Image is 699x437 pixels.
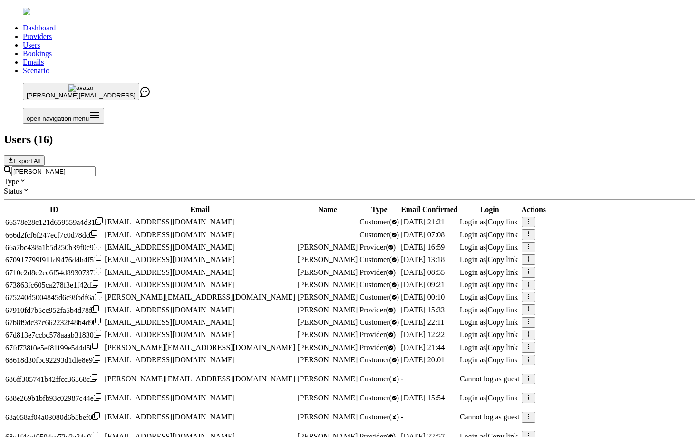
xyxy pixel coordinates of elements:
span: [PERSON_NAME][EMAIL_ADDRESS] [27,92,136,99]
span: [PERSON_NAME] [297,356,358,364]
span: [PERSON_NAME] [297,413,358,421]
h2: Users ( 16 ) [4,133,695,146]
span: [PERSON_NAME] [297,318,358,326]
th: Email [104,205,296,214]
a: Emails [23,58,44,66]
span: Login as [460,318,486,326]
span: [EMAIL_ADDRESS][DOMAIN_NAME] [105,413,235,421]
span: Login as [460,306,486,314]
span: [EMAIL_ADDRESS][DOMAIN_NAME] [105,318,235,326]
th: Actions [521,205,547,214]
span: [PERSON_NAME] [297,306,358,314]
div: Click to copy [5,305,103,315]
span: Copy link [487,343,518,351]
span: [DATE] 08:55 [401,268,445,276]
a: Scenario [23,67,49,75]
div: | [460,356,520,364]
span: validated [359,255,399,263]
span: Copy link [487,293,518,301]
span: [DATE] 16:59 [401,243,445,251]
span: [PERSON_NAME] [297,375,358,383]
span: [DATE] 22:11 [401,318,444,326]
div: Click to copy [5,318,103,327]
span: [EMAIL_ADDRESS][DOMAIN_NAME] [105,356,235,364]
span: [EMAIL_ADDRESS][DOMAIN_NAME] [105,231,235,239]
a: Users [23,41,40,49]
div: Type [4,176,695,186]
span: [EMAIL_ADDRESS][DOMAIN_NAME] [105,255,235,263]
span: [PERSON_NAME] [297,394,358,402]
div: Click to copy [5,243,103,252]
span: [PERSON_NAME] [297,293,358,301]
span: validated [359,343,396,351]
div: | [460,218,520,226]
span: Login as [460,281,486,289]
div: | [460,231,520,239]
span: Customer ( ) [359,413,399,421]
span: - [401,375,403,383]
span: [DATE] 07:08 [401,231,445,239]
span: [PERSON_NAME][EMAIL_ADDRESS][DOMAIN_NAME] [105,375,295,383]
span: - [401,413,403,421]
span: [PERSON_NAME] [297,343,358,351]
div: Click to copy [5,374,103,384]
p: Cannot log as guest [460,375,520,383]
div: | [460,330,520,339]
div: Click to copy [5,343,103,352]
span: Login as [460,293,486,301]
a: Dashboard [23,24,56,32]
span: validated [359,281,399,289]
span: [DATE] 15:33 [401,306,445,314]
span: validated [359,218,399,226]
span: Login as [460,231,486,239]
span: Copy link [487,330,518,339]
span: [DATE] 15:54 [401,394,445,402]
th: Login [459,205,520,214]
span: open navigation menu [27,115,89,122]
div: Click to copy [5,412,103,422]
span: validated [359,356,399,364]
span: Customer ( ) [359,375,399,383]
img: Fluum Logo [23,8,68,16]
div: | [460,268,520,277]
div: | [460,394,520,402]
span: [EMAIL_ADDRESS][DOMAIN_NAME] [105,281,235,289]
span: Copy link [487,356,518,364]
th: Name [297,205,358,214]
span: Login as [460,255,486,263]
span: [DATE] 21:44 [401,343,445,351]
span: Copy link [487,218,518,226]
span: validated [359,231,399,239]
span: Login as [460,343,486,351]
div: Click to copy [5,393,103,403]
input: Search by email [11,166,96,176]
div: Status [4,186,695,195]
div: Click to copy [5,217,103,227]
p: Cannot log as guest [460,413,520,421]
div: Click to copy [5,230,103,240]
span: Login as [460,330,486,339]
a: Providers [23,32,52,40]
th: Email Confirmed [400,205,458,214]
button: Export All [4,155,45,166]
span: [EMAIL_ADDRESS][DOMAIN_NAME] [105,243,235,251]
span: [DATE] 12:22 [401,330,445,339]
span: [DATE] 00:10 [401,293,445,301]
span: Copy link [487,243,518,251]
button: Open menu [23,108,104,124]
span: Login as [460,356,486,364]
span: [DATE] 20:01 [401,356,445,364]
div: | [460,255,520,264]
span: Copy link [487,306,518,314]
th: ID [5,205,103,214]
span: validated [359,318,399,326]
span: [EMAIL_ADDRESS][DOMAIN_NAME] [105,306,235,314]
span: Login as [460,268,486,276]
span: [PERSON_NAME] [297,330,358,339]
div: Click to copy [5,330,103,340]
span: Copy link [487,268,518,276]
img: avatar [68,84,94,92]
span: [EMAIL_ADDRESS][DOMAIN_NAME] [105,268,235,276]
a: Bookings [23,49,52,58]
div: | [460,293,520,301]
